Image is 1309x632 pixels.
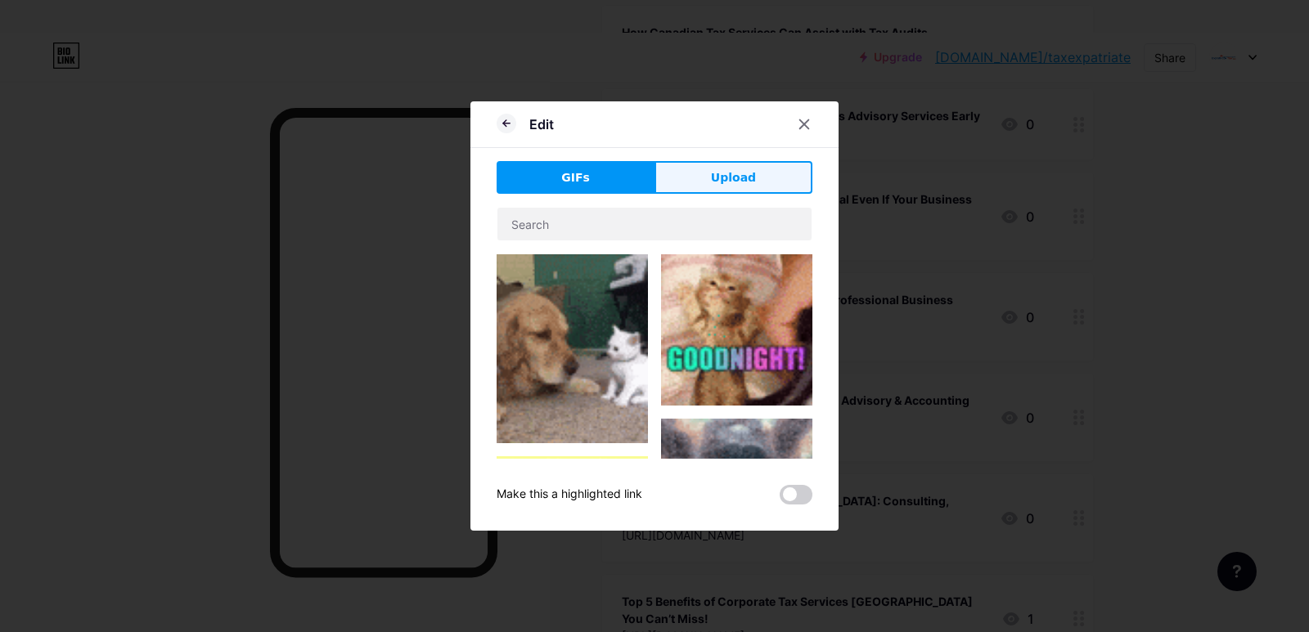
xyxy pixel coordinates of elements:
[497,485,642,504] div: Make this a highlighted link
[497,456,648,607] img: Gihpy
[654,161,812,194] button: Upload
[529,114,554,134] div: Edit
[661,254,812,406] img: Gihpy
[497,208,812,240] input: Search
[497,254,648,443] img: Gihpy
[661,419,812,570] img: Gihpy
[711,169,756,186] span: Upload
[561,169,590,186] span: GIFs
[497,161,654,194] button: GIFs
